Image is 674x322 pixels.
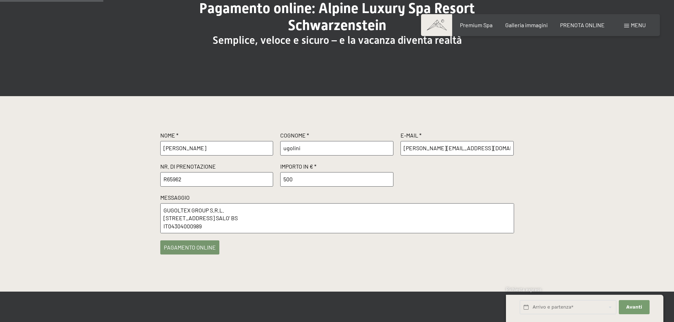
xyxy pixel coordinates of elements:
span: Avanti [626,304,642,310]
label: Nr. di prenotazione [160,163,273,172]
label: Nome * [160,131,273,141]
label: E-Mail * [401,131,514,141]
a: PRENOTA ONLINE [560,22,605,28]
span: Semplice, veloce e sicuro – e la vacanza diventa realtà [213,34,462,46]
button: pagamento online [160,240,219,254]
a: Galleria immagini [505,22,548,28]
span: Menu [631,22,646,28]
label: Cognome * [280,131,393,141]
button: Avanti [619,300,649,315]
span: Richiesta express [506,287,541,292]
label: Importo in € * [280,163,393,172]
label: Messaggio [160,194,514,203]
a: Premium Spa [460,22,492,28]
